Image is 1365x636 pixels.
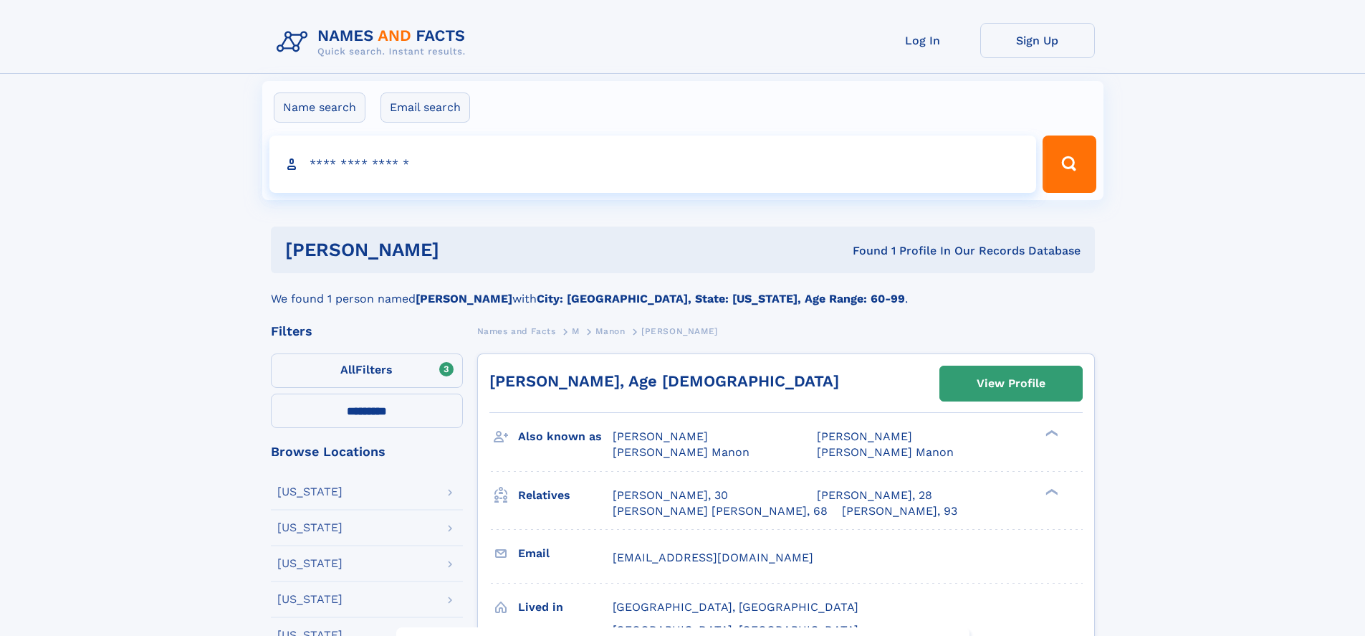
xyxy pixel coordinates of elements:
[572,326,580,336] span: M
[817,429,912,443] span: [PERSON_NAME]
[518,483,613,508] h3: Relatives
[613,488,728,503] a: [PERSON_NAME], 30
[842,503,957,519] a: [PERSON_NAME], 93
[613,600,858,614] span: [GEOGRAPHIC_DATA], [GEOGRAPHIC_DATA]
[518,424,613,449] h3: Also known as
[277,486,343,498] div: [US_STATE]
[271,23,477,62] img: Logo Names and Facts
[518,541,613,566] h3: Email
[646,243,1081,259] div: Found 1 Profile In Our Records Database
[572,322,580,340] a: M
[817,488,932,503] a: [PERSON_NAME], 28
[477,322,556,340] a: Names and Facts
[416,292,512,305] b: [PERSON_NAME]
[1042,487,1059,496] div: ❯
[641,326,718,336] span: [PERSON_NAME]
[271,353,463,388] label: Filters
[380,92,470,123] label: Email search
[271,325,463,338] div: Filters
[613,429,708,443] span: [PERSON_NAME]
[340,363,355,376] span: All
[613,503,828,519] a: [PERSON_NAME] [PERSON_NAME], 68
[269,136,1037,193] input: search input
[1042,429,1059,438] div: ❯
[277,558,343,569] div: [US_STATE]
[537,292,905,305] b: City: [GEOGRAPHIC_DATA], State: [US_STATE], Age Range: 60-99
[1043,136,1096,193] button: Search Button
[980,23,1095,58] a: Sign Up
[518,595,613,620] h3: Lived in
[940,366,1082,401] a: View Profile
[613,551,813,564] span: [EMAIL_ADDRESS][DOMAIN_NAME]
[595,322,625,340] a: Manon
[977,367,1045,400] div: View Profile
[277,522,343,533] div: [US_STATE]
[285,241,646,259] h1: [PERSON_NAME]
[866,23,980,58] a: Log In
[489,372,839,390] a: [PERSON_NAME], Age [DEMOGRAPHIC_DATA]
[817,445,954,459] span: [PERSON_NAME] Manon
[271,445,463,458] div: Browse Locations
[613,445,749,459] span: [PERSON_NAME] Manon
[274,92,365,123] label: Name search
[277,594,343,605] div: [US_STATE]
[595,326,625,336] span: Manon
[271,273,1095,308] div: We found 1 person named with .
